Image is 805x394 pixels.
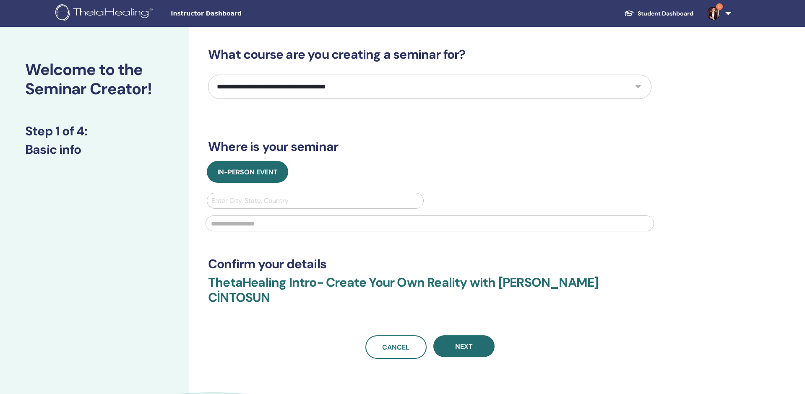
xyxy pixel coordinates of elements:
h3: ThetaHealing Intro- Create Your Own Reality with [PERSON_NAME] CİNTOSUN [208,275,651,315]
img: logo.png [55,4,156,23]
a: Cancel [365,335,427,359]
button: Next [433,335,495,357]
span: 5 [716,3,723,10]
h3: Step 1 of 4 : [25,124,164,139]
h3: Confirm your details [208,257,651,272]
button: In-Person Event [207,161,288,183]
span: Instructor Dashboard [171,9,297,18]
a: Student Dashboard [617,6,700,21]
h3: Where is your seminar [208,139,651,154]
h2: Welcome to the Seminar Creator! [25,60,164,98]
img: default.jpg [707,7,720,20]
span: Next [455,342,473,351]
h3: Basic info [25,142,164,157]
span: In-Person Event [217,168,278,176]
img: graduation-cap-white.svg [624,10,634,17]
span: Cancel [382,343,409,352]
h3: What course are you creating a seminar for? [208,47,651,62]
